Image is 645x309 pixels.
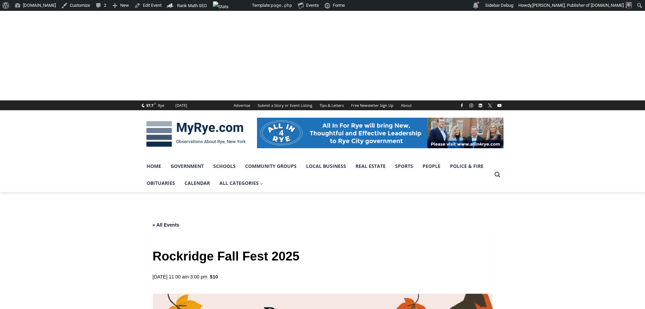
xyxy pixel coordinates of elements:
a: Calendar [180,175,215,192]
a: X [486,101,494,110]
a: Submit a Story or Event Listing [254,100,316,110]
img: All in for Rye [257,118,503,148]
a: Tips & Letters [316,100,347,110]
nav: Secondary Navigation [230,100,415,110]
a: Advertise [230,100,254,110]
a: Community Groups [240,158,301,175]
a: Police & Fire [445,158,488,175]
span: page.php [271,3,292,8]
span: F [154,102,156,105]
a: Home [142,158,166,175]
a: Obituaries [142,175,180,192]
span: All Categories [219,179,263,187]
img: MyRye.com [142,116,250,152]
h1: Rockridge Fall Fest 2025 [153,248,493,265]
h2: - [153,273,208,281]
a: Real Estate [351,158,390,175]
span: [PERSON_NAME], Publisher of [DOMAIN_NAME] [532,3,624,8]
a: Instagram [467,101,475,110]
a: Facebook [458,101,466,110]
a: All Categories [215,175,268,192]
a: About [397,100,415,110]
a: Sports [390,158,418,175]
a: Free Newsletter Sign Up [347,100,397,110]
span: 57.7 [146,103,153,108]
span: $10 [210,273,218,281]
img: Views over 48 hours. Click for more Jetpack Stats. [213,1,251,9]
div: [DATE] [175,102,187,109]
a: Local Business [301,158,351,175]
span: Rank Math SEO [177,3,207,8]
div: Rye [158,102,164,109]
a: People [418,158,445,175]
button: View Search Form [491,169,503,181]
span: 3:00 pm [190,274,208,279]
span: [DATE] 11:00 am [153,274,189,279]
a: Government [166,158,209,175]
a: « All Events [153,222,179,228]
nav: Primary Navigation [142,158,491,192]
a: Linkedin [476,101,485,110]
a: Schools [209,158,240,175]
a: YouTube [495,101,503,110]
